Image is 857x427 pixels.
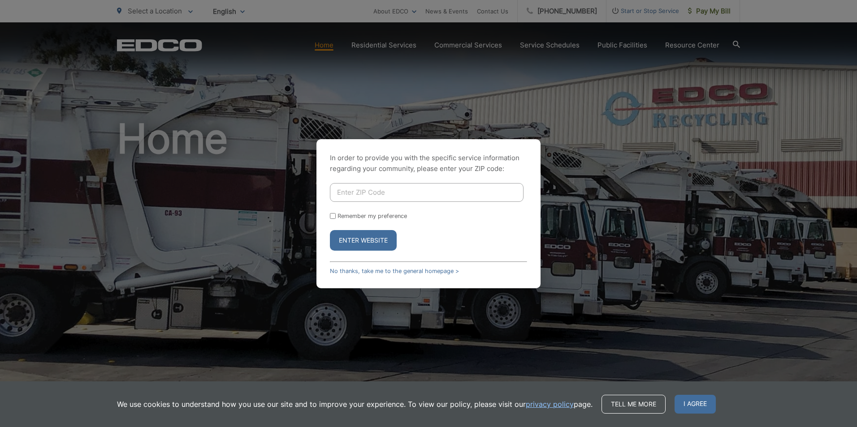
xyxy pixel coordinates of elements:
p: We use cookies to understand how you use our site and to improve your experience. To view our pol... [117,399,593,410]
button: Enter Website [330,230,397,251]
span: I agree [675,395,716,414]
p: In order to provide you with the specific service information regarding your community, please en... [330,153,527,174]
input: Enter ZIP Code [330,183,524,202]
a: Tell me more [602,395,666,414]
label: Remember my preference [338,213,407,219]
a: No thanks, take me to the general homepage > [330,268,459,274]
a: privacy policy [526,399,574,410]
